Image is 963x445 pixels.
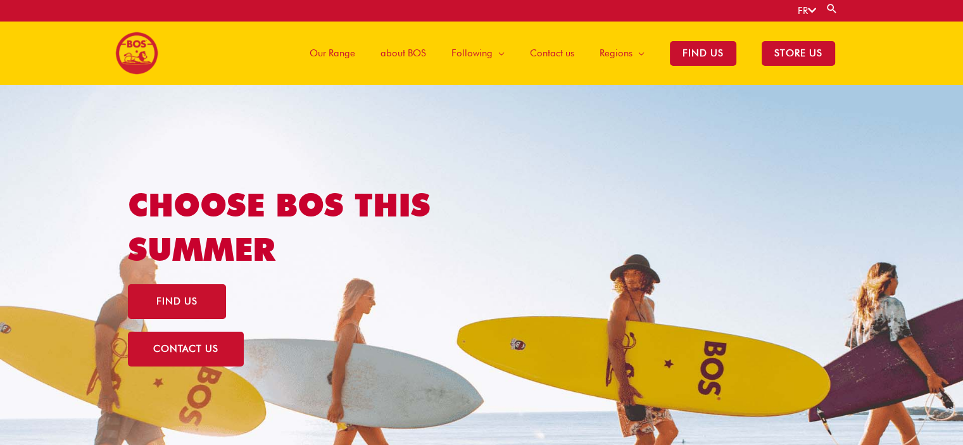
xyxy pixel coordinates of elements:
a: about BOS [368,22,439,85]
font: about BOS [381,47,426,59]
font: Our Range [310,47,355,59]
a: Following [439,22,517,85]
font: Regions [600,47,633,59]
font: Choose BOS this summer [128,186,431,268]
font: store us [774,47,822,59]
img: BOS logo finals-200px [115,32,158,75]
a: contact us [128,332,244,367]
a: FR [798,5,816,16]
font: Following [451,47,493,59]
a: FIND US [657,22,749,85]
nav: Site Navigation [287,22,848,85]
a: Regions [587,22,657,85]
font: Contact us [530,47,574,59]
a: store us [749,22,848,85]
a: find us [128,284,226,319]
font: contact us [153,343,218,354]
font: FR [798,5,808,16]
font: FIND US [683,47,724,59]
font: find us [156,296,198,307]
a: Our Range [297,22,368,85]
a: Contact us [517,22,587,85]
a: Search button [826,3,838,15]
